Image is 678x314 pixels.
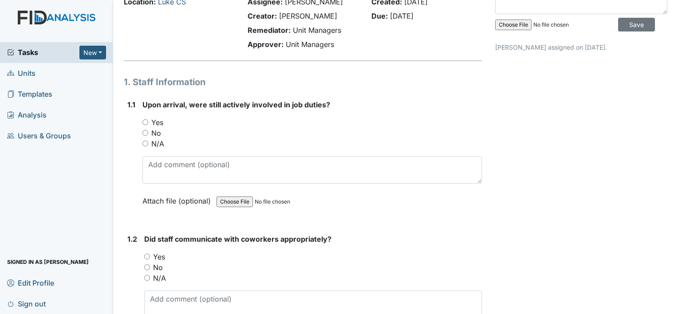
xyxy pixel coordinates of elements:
input: No [144,264,150,270]
strong: Remediator: [248,26,291,35]
input: Yes [142,119,148,125]
input: Yes [144,254,150,259]
span: Upon arrival, were still actively involved in job duties? [142,100,330,109]
label: Yes [151,117,163,128]
span: Sign out [7,297,46,310]
button: New [79,46,106,59]
span: Analysis [7,108,47,122]
span: Unit Managers [286,40,334,49]
span: Edit Profile [7,276,54,290]
span: [DATE] [390,12,414,20]
span: Signed in as [PERSON_NAME] [7,255,89,269]
input: N/A [142,141,148,146]
span: Users & Groups [7,129,71,143]
strong: Approver: [248,40,284,49]
strong: Creator: [248,12,277,20]
label: N/A [151,138,164,149]
input: No [142,130,148,136]
span: [PERSON_NAME] [279,12,337,20]
label: No [153,262,163,273]
h1: 1. Staff Information [124,75,482,89]
label: 1.1 [127,99,135,110]
span: Did staff communicate with coworkers appropriately? [144,235,331,243]
input: Save [618,18,655,31]
span: Units [7,67,35,80]
label: No [151,128,161,138]
strong: Due: [371,12,388,20]
p: [PERSON_NAME] assigned on [DATE]. [495,43,667,52]
label: Attach file (optional) [142,191,214,206]
label: N/A [153,273,166,283]
label: 1.2 [127,234,137,244]
span: Templates [7,87,52,101]
span: Unit Managers [293,26,341,35]
input: N/A [144,275,150,281]
label: Yes [153,251,165,262]
a: Tasks [7,47,79,58]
